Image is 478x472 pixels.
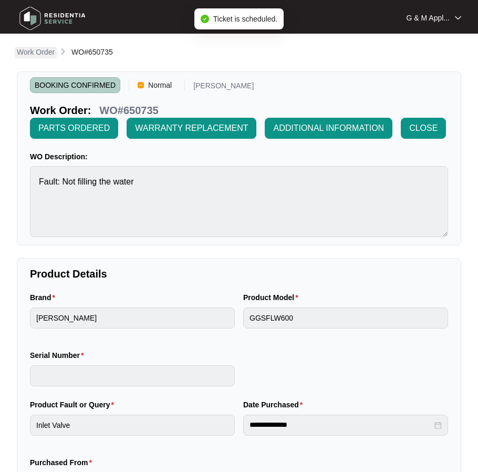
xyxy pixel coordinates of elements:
textarea: Fault: Not filling the water [30,166,448,237]
p: [PERSON_NAME] [193,82,254,93]
button: WARRANTY REPLACEMENT [127,118,256,139]
span: Ticket is scheduled. [213,15,277,23]
label: Date Purchased [243,399,307,410]
input: Serial Number [30,365,235,386]
img: chevron-right [59,47,67,56]
label: Purchased From [30,457,96,468]
label: Brand [30,292,59,303]
input: Product Model [243,307,448,329]
img: residentia service logo [16,3,89,34]
span: WARRANTY REPLACEMENT [135,122,248,135]
button: ADDITIONAL INFORMATION [265,118,392,139]
button: PARTS ORDERED [30,118,118,139]
a: Work Order [15,47,57,58]
img: Vercel Logo [138,82,144,88]
span: check-circle [201,15,209,23]
span: BOOKING CONFIRMED [30,77,120,93]
span: PARTS ORDERED [38,122,110,135]
button: CLOSE [401,118,446,139]
input: Product Fault or Query [30,415,235,436]
img: dropdown arrow [455,15,461,20]
p: Work Order: [30,103,91,118]
input: Brand [30,307,235,329]
p: G & M Appl... [407,13,450,23]
input: Date Purchased [250,419,432,430]
p: WO#650735 [99,103,158,118]
p: WO Description: [30,151,448,162]
label: Product Model [243,292,303,303]
label: Serial Number [30,350,88,361]
label: Product Fault or Query [30,399,118,410]
p: Product Details [30,266,448,281]
span: Normal [144,77,176,93]
span: WO#650735 [71,48,113,56]
span: ADDITIONAL INFORMATION [273,122,384,135]
p: Work Order [17,47,55,57]
span: CLOSE [409,122,438,135]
